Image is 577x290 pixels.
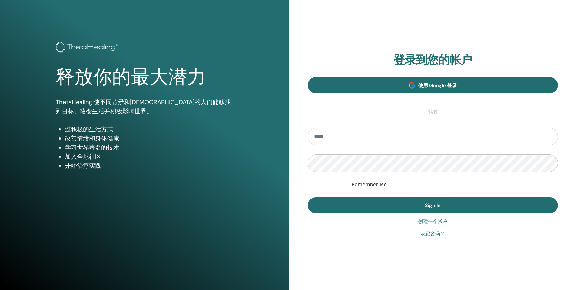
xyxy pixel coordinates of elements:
[421,230,445,237] a: 忘记密码？
[418,82,457,89] span: 使用 Google 登录
[65,152,233,161] li: 加入全球社区
[65,125,233,134] li: 过积极的生活方式
[425,108,441,115] span: 或者
[308,77,558,93] a: 使用 Google 登录
[308,197,558,213] button: Sign In
[56,66,233,88] h1: 释放你的最大潜力
[65,143,233,152] li: 学习世界著名的技术
[351,181,387,188] label: Remember Me
[345,181,558,188] div: Keep me authenticated indefinitely or until I manually logout
[65,134,233,143] li: 改善情绪和身体健康
[418,218,447,225] a: 创建一个帐户
[425,202,441,209] span: Sign In
[56,97,233,116] p: ThetaHealing 使不同背景和[DEMOGRAPHIC_DATA]的人们能够找到目标、改变生活并积极影响世界。
[308,53,558,67] h2: 登录到您的帐户
[65,161,233,170] li: 开始治疗实践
